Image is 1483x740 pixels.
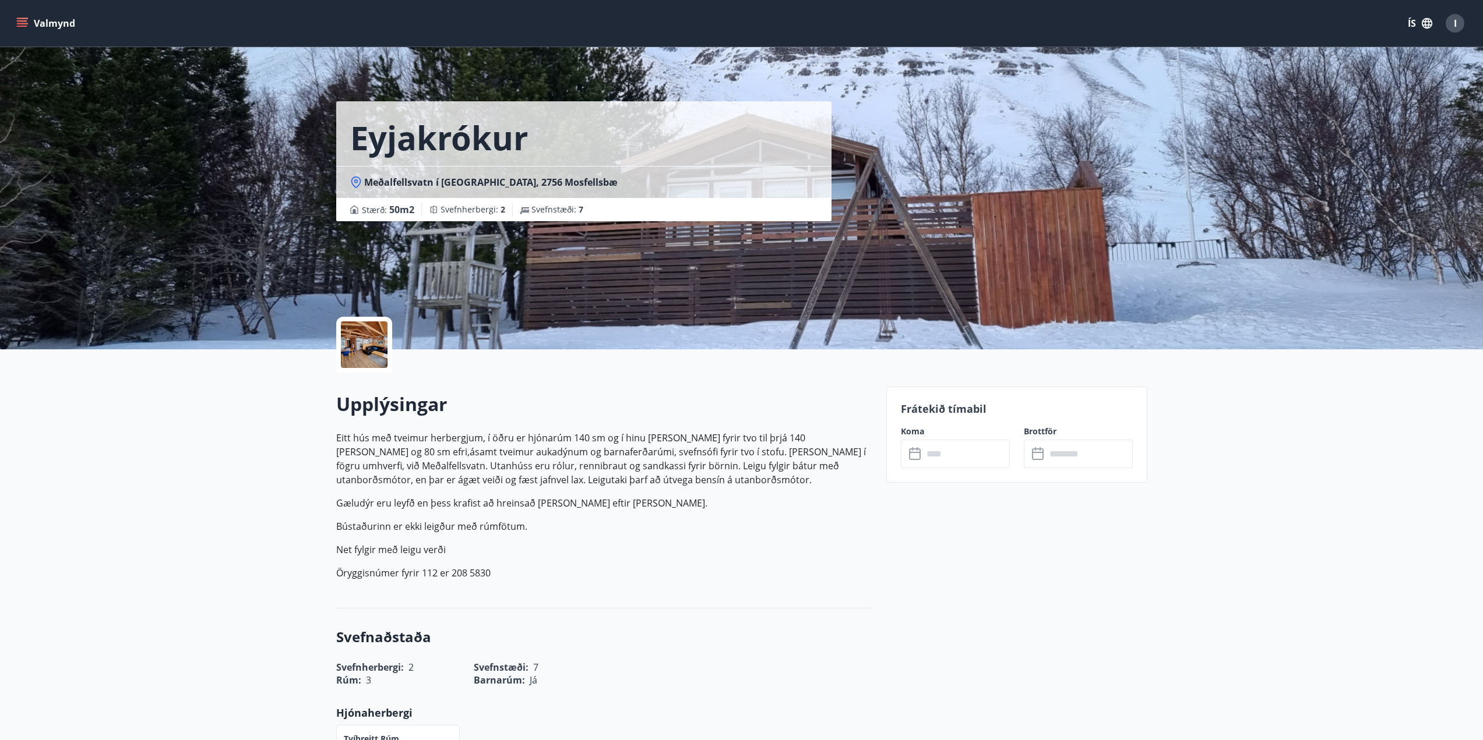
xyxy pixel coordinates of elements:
span: Barnarúm : [474,674,525,686]
span: Svefnstæði : [531,204,583,215]
label: Koma [901,426,1010,437]
p: Öryggisnúmer fyrir 112 er 208 5830 [336,566,872,580]
span: Já [530,674,537,686]
h2: Upplýsingar [336,391,872,417]
span: 50 m2 [389,203,414,216]
span: Meðalfellsvatn í [GEOGRAPHIC_DATA], 2756 Mosfellsbæ [364,176,618,189]
p: Gæludýr eru leyfð en þess krafist að hreinsað [PERSON_NAME] eftir [PERSON_NAME]. [336,496,872,510]
h1: Eyjakrókur [350,115,528,160]
p: Eitt hús með tveimur herbergjum, í öðru er hjónarúm 140 sm og í hinu [PERSON_NAME] fyrir tvo til ... [336,431,872,487]
button: menu [14,13,80,34]
h3: Svefnaðstaða [336,627,872,647]
label: Brottför [1024,426,1133,437]
span: 7 [579,204,583,215]
span: Rúm : [336,674,361,686]
p: Bústaðurinn er ekki leigður með rúmfötum. [336,519,872,533]
button: I [1441,9,1469,37]
span: I [1454,17,1457,30]
span: 3 [366,674,371,686]
p: Net fylgir með leigu verði [336,543,872,557]
span: Stærð : [362,203,414,217]
p: Hjónaherbergi [336,705,872,720]
button: ÍS [1401,13,1439,34]
span: 2 [501,204,505,215]
p: Frátekið tímabil [901,401,1133,416]
span: Svefnherbergi : [441,204,505,215]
